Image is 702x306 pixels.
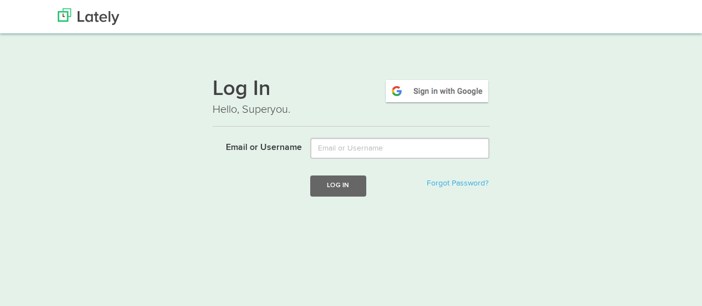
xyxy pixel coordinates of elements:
[427,179,488,187] a: Forgot Password?
[58,8,119,25] img: Lately
[213,102,490,118] p: Hello, Superyou.
[213,78,490,102] h1: Log In
[384,78,490,104] img: google-signin.png
[310,175,366,196] button: Log In
[310,138,489,159] input: Email or Username
[204,138,302,154] label: Email or Username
